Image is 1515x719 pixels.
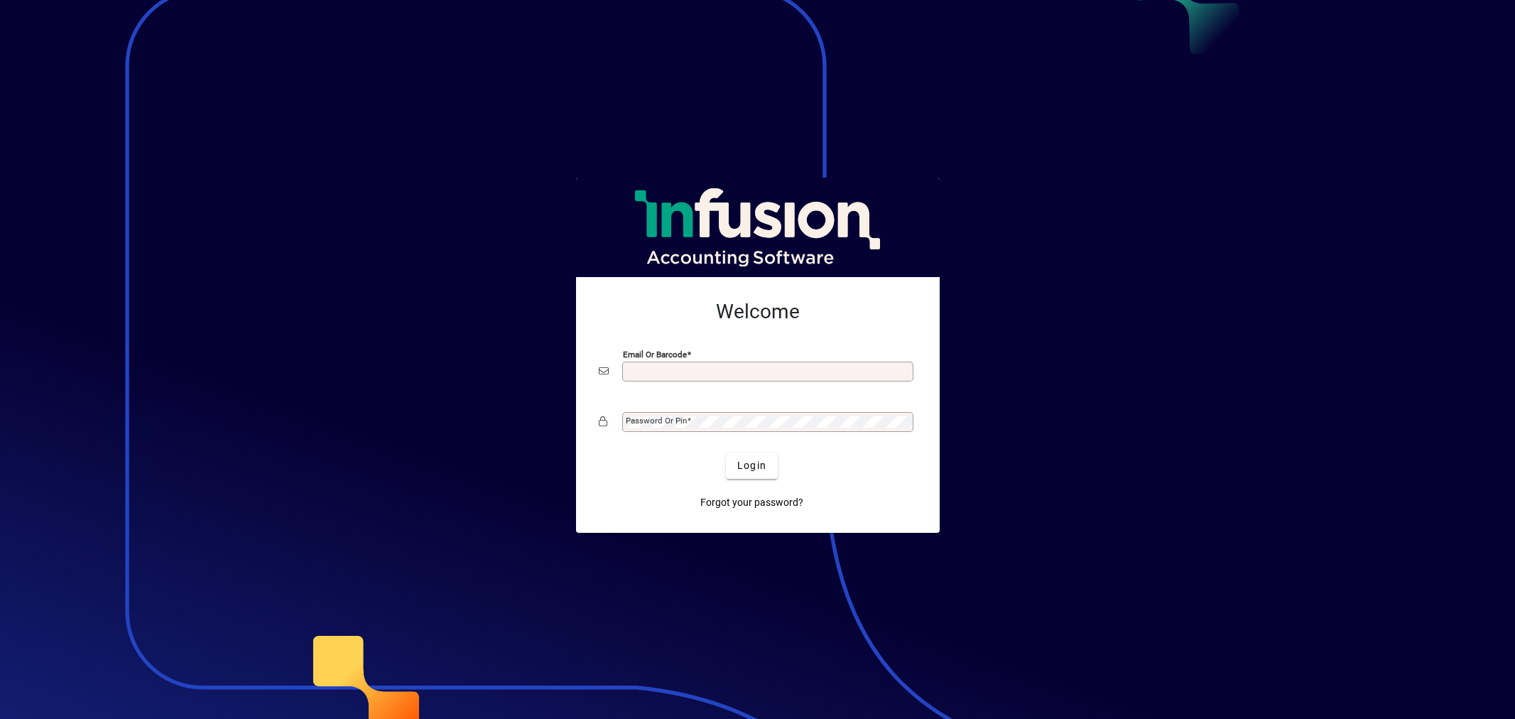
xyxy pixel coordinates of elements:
[695,490,809,516] a: Forgot your password?
[623,349,687,359] mat-label: Email or Barcode
[737,458,766,473] span: Login
[599,300,917,324] h2: Welcome
[626,416,687,426] mat-label: Password or Pin
[700,495,803,510] span: Forgot your password?
[726,453,778,479] button: Login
